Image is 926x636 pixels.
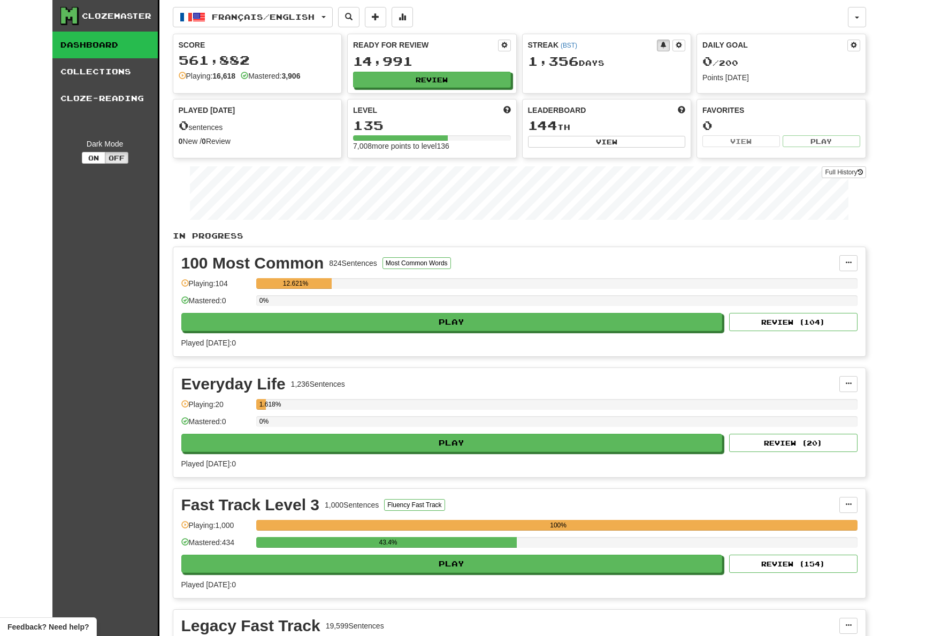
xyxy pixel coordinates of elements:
[338,7,359,27] button: Search sentences
[528,118,557,133] span: 144
[678,105,685,116] span: This week in points, UTC
[212,72,235,80] strong: 16,618
[179,105,235,116] span: Played [DATE]
[241,71,300,81] div: Mastered:
[326,620,384,631] div: 19,599 Sentences
[702,53,713,68] span: 0
[392,7,413,27] button: More stats
[528,136,686,148] button: View
[181,555,723,573] button: Play
[181,416,251,434] div: Mastered: 0
[353,72,511,88] button: Review
[181,376,286,392] div: Everyday Life
[181,339,236,347] span: Played [DATE]: 0
[179,137,183,145] strong: 0
[181,459,236,468] span: Played [DATE]: 0
[179,71,236,81] div: Playing:
[353,55,511,68] div: 14,991
[528,105,586,116] span: Leaderboard
[212,12,315,21] span: Français / English
[528,55,686,68] div: Day s
[702,58,738,67] span: / 200
[702,105,860,116] div: Favorites
[7,622,89,632] span: Open feedback widget
[82,11,151,21] div: Clozemaster
[702,72,860,83] div: Points [DATE]
[52,32,158,58] a: Dashboard
[329,258,377,269] div: 824 Sentences
[702,119,860,132] div: 0
[729,434,858,452] button: Review (20)
[281,72,300,80] strong: 3,906
[181,580,236,589] span: Played [DATE]: 0
[179,53,336,67] div: 561,882
[783,135,860,147] button: Play
[181,399,251,417] div: Playing: 20
[179,118,189,133] span: 0
[702,135,780,147] button: View
[325,500,379,510] div: 1,000 Sentences
[702,40,847,51] div: Daily Goal
[181,295,251,313] div: Mastered: 0
[729,313,858,331] button: Review (104)
[291,379,345,389] div: 1,236 Sentences
[528,119,686,133] div: th
[52,58,158,85] a: Collections
[353,141,511,151] div: 7,008 more points to level 136
[181,313,723,331] button: Play
[179,136,336,147] div: New / Review
[561,42,577,49] a: (BST)
[181,520,251,538] div: Playing: 1,000
[105,152,128,164] button: Off
[202,137,206,145] strong: 0
[365,7,386,27] button: Add sentence to collection
[528,40,657,50] div: Streak
[353,105,377,116] span: Level
[503,105,511,116] span: Score more points to level up
[179,119,336,133] div: sentences
[259,537,517,548] div: 43.4%
[181,278,251,296] div: Playing: 104
[52,85,158,112] a: Cloze-Reading
[60,139,150,149] div: Dark Mode
[382,257,451,269] button: Most Common Words
[259,278,332,289] div: 12.621%
[181,618,320,634] div: Legacy Fast Track
[528,53,579,68] span: 1,356
[729,555,858,573] button: Review (154)
[173,7,333,27] button: Français/English
[259,399,266,410] div: 1.618%
[353,40,498,50] div: Ready for Review
[181,497,320,513] div: Fast Track Level 3
[384,499,445,511] button: Fluency Fast Track
[181,255,324,271] div: 100 Most Common
[173,231,866,241] p: In Progress
[181,537,251,555] div: Mastered: 434
[181,434,723,452] button: Play
[259,520,858,531] div: 100%
[353,119,511,132] div: 135
[822,166,866,178] a: Full History
[179,40,336,50] div: Score
[82,152,105,164] button: On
